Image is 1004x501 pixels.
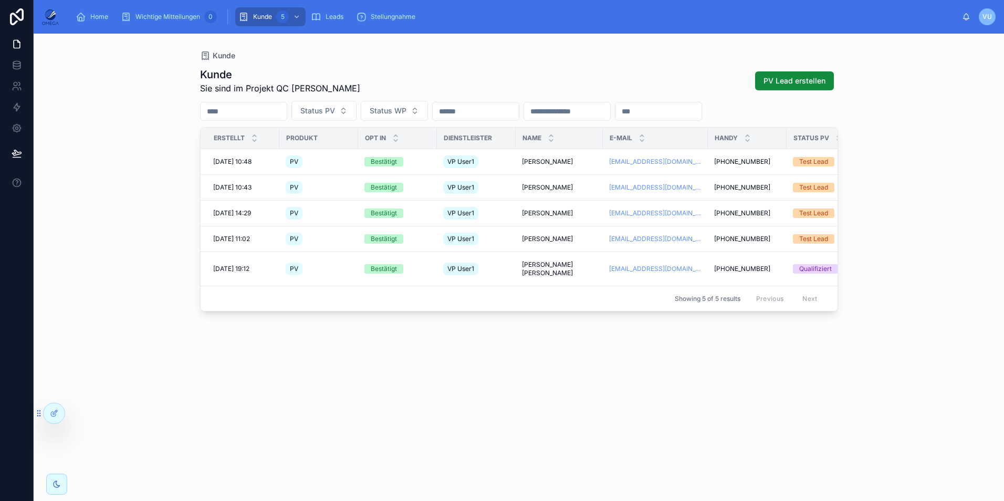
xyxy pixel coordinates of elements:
span: VP User1 [447,183,474,192]
a: Bestätigt [364,183,431,192]
a: [PERSON_NAME] [522,183,597,192]
h1: Kunde [200,67,360,82]
div: Bestätigt [371,234,397,244]
span: Stellungnahme [371,13,415,21]
span: Status PV [793,134,829,142]
button: Select Button [361,101,428,121]
div: Test Lead [799,183,828,192]
a: [DATE] 14:29 [213,209,273,217]
div: 0 [204,11,217,23]
span: [PHONE_NUMBER] [714,158,770,166]
span: PV Lead erstellen [764,76,825,86]
span: Dienstleister [444,134,492,142]
span: Produkt [286,134,318,142]
a: [EMAIL_ADDRESS][DOMAIN_NAME] [609,183,702,192]
span: PV [290,235,298,243]
a: [PHONE_NUMBER] [714,183,780,192]
a: VP User1 [443,260,509,277]
a: [EMAIL_ADDRESS][DOMAIN_NAME] [609,158,702,166]
span: PV [290,158,298,166]
a: [DATE] 10:48 [213,158,273,166]
span: [PERSON_NAME] [522,158,573,166]
a: VP User1 [443,231,509,247]
div: Bestätigt [371,208,397,218]
div: 5 [276,11,289,23]
span: PV [290,183,298,192]
span: Erstellt [214,134,245,142]
a: Wichtige Mitteilungen0 [118,7,220,26]
img: App logo [42,8,59,25]
div: Test Lead [799,157,828,166]
button: Select Button [291,101,357,121]
a: PV [286,179,352,196]
div: Bestätigt [371,183,397,192]
span: Sie sind im Projekt QC [PERSON_NAME] [200,82,360,95]
a: [PERSON_NAME] [522,209,597,217]
div: Bestätigt [371,264,397,274]
a: PV [286,231,352,247]
span: VP User1 [447,265,474,273]
a: Kunde [200,50,235,61]
a: Test Lead [793,157,859,166]
span: VU [982,13,992,21]
span: Name [522,134,541,142]
a: VP User1 [443,205,509,222]
a: PV [286,260,352,277]
a: [EMAIL_ADDRESS][DOMAIN_NAME] [609,235,702,243]
a: Test Lead [793,208,859,218]
span: VP User1 [447,209,474,217]
a: [DATE] 19:12 [213,265,273,273]
a: [EMAIL_ADDRESS][DOMAIN_NAME] [609,209,702,217]
span: VP User1 [447,158,474,166]
a: Bestätigt [364,157,431,166]
a: Stellungnahme [353,7,423,26]
a: [DATE] 11:02 [213,235,273,243]
a: PV [286,153,352,170]
span: Kunde [253,13,272,21]
span: [PHONE_NUMBER] [714,235,770,243]
span: [DATE] 19:12 [213,265,249,273]
span: Kunde [213,50,235,61]
a: Kunde5 [235,7,306,26]
div: scrollable content [67,5,962,28]
span: [DATE] 10:48 [213,158,252,166]
span: [DATE] 11:02 [213,235,250,243]
span: Status PV [300,106,335,116]
span: Status WP [370,106,406,116]
a: Test Lead [793,234,859,244]
span: [PHONE_NUMBER] [714,209,770,217]
button: PV Lead erstellen [755,71,834,90]
a: [PHONE_NUMBER] [714,209,780,217]
a: Leads [308,7,351,26]
a: [PERSON_NAME] [522,158,597,166]
span: Showing 5 of 5 results [675,295,740,303]
a: [PERSON_NAME] [522,235,597,243]
span: E-Mail [610,134,632,142]
span: [DATE] 14:29 [213,209,251,217]
span: [PHONE_NUMBER] [714,265,770,273]
div: Test Lead [799,208,828,218]
span: [PERSON_NAME] [522,183,573,192]
a: [PERSON_NAME] [PERSON_NAME] [522,260,597,277]
a: Bestätigt [364,234,431,244]
span: Leads [326,13,343,21]
a: [EMAIL_ADDRESS][DOMAIN_NAME] [609,265,702,273]
span: Opt IN [365,134,386,142]
span: [PHONE_NUMBER] [714,183,770,192]
a: VP User1 [443,153,509,170]
span: PV [290,265,298,273]
div: Bestätigt [371,157,397,166]
a: Qualifiziert [793,264,859,274]
a: Test Lead [793,183,859,192]
a: Bestätigt [364,208,431,218]
div: Qualifiziert [799,264,832,274]
a: PV [286,205,352,222]
span: PV [290,209,298,217]
a: Bestätigt [364,264,431,274]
